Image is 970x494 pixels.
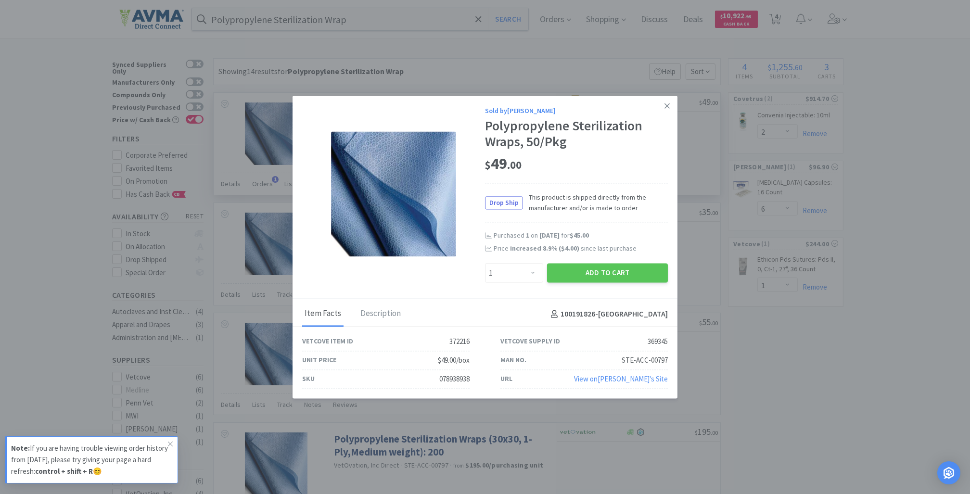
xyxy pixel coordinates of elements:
div: Unit Price [302,355,336,366]
div: STE-ACC-00797 [622,355,668,366]
p: If you are having trouble viewing order history from [DATE], please try giving your page a hard r... [11,443,168,477]
div: Item Facts [302,303,344,327]
strong: control + shift + R [35,467,93,476]
span: Drop Ship [485,197,523,209]
span: $45.00 [570,231,589,240]
div: SKU [302,374,315,384]
div: Purchased on for [494,231,668,241]
div: Open Intercom Messenger [937,461,960,484]
div: URL [500,374,512,384]
span: This product is shipped directly from the manufacturer and/or is made to order [523,192,668,214]
div: Vetcove Item ID [302,336,353,347]
div: $49.00/box [438,355,470,366]
div: Polypropylene Sterilization Wraps, 50/Pkg [485,118,668,150]
div: Sold by [PERSON_NAME] [485,105,668,116]
div: Vetcove Supply ID [500,336,560,347]
img: 73a4a0508fbf447a8fb955c54a390da8_369345.jpeg [331,131,456,256]
div: 369345 [648,336,668,347]
span: $ [485,159,491,172]
span: . 00 [507,159,522,172]
span: [DATE] [539,231,560,240]
strong: Note: [11,443,30,453]
span: 1 [526,231,529,240]
div: Price since last purchase [494,243,668,253]
a: View on[PERSON_NAME]'s Site [574,374,668,383]
button: Add to Cart [547,264,668,283]
span: increased 8.9 % ( ) [510,244,579,253]
h4: 100191826 - [GEOGRAPHIC_DATA] [547,308,668,321]
div: Description [358,303,403,327]
span: 49 [485,154,522,174]
span: $4.00 [561,244,577,253]
div: Man No. [500,355,526,366]
div: 372216 [449,336,470,347]
div: 078938938 [439,373,470,385]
